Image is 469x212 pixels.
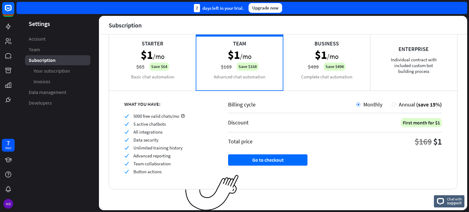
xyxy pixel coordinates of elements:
[124,138,129,142] i: check
[194,4,244,12] div: days left in your trial.
[25,66,90,76] a: Your subscription
[25,87,90,97] a: Data management
[7,140,10,146] div: 7
[447,200,462,206] span: support
[124,169,129,174] i: check
[363,101,382,108] span: Monthly
[133,145,183,151] span: Unlimited training history
[399,101,415,108] span: Annual
[228,119,249,126] div: Discount
[109,22,142,29] div: Subscription
[25,77,90,87] a: Invoices
[133,161,171,167] span: Team collaboration
[124,122,129,126] i: check
[124,153,129,158] i: check
[228,138,253,145] div: Total price
[16,20,99,28] header: Settings
[415,136,432,147] div: $169
[228,154,307,166] button: Go to checkout
[25,98,90,108] a: Developers
[133,169,162,174] span: Button actions
[416,101,442,108] span: (save 15%)
[124,114,129,118] i: check
[34,68,70,74] span: Your subscription
[433,136,442,147] div: $1
[447,196,462,202] span: Chat with
[5,2,23,21] button: Open LiveChat chat widget
[29,36,45,42] span: Account
[29,100,52,106] span: Developers
[133,121,166,127] span: 5 active chatbots
[133,129,162,135] span: All integrations
[29,57,56,63] span: Subscription
[124,101,213,107] div: WHAT YOU HAVE:
[29,46,40,53] span: Team
[194,4,200,12] div: 7
[124,146,129,150] i: check
[249,3,282,13] div: Upgrade now
[5,146,11,150] div: days
[3,199,13,209] div: MB
[124,161,129,166] i: check
[34,78,50,85] span: Invoices
[401,118,442,127] div: First month for $1
[25,45,90,55] a: Team
[29,89,66,95] span: Data management
[133,153,171,159] span: Advanced reporting
[25,34,90,44] a: Account
[185,175,239,211] img: ec979a0a656117aaf919.png
[228,101,356,108] div: Billing cycle
[133,113,179,119] span: 5000 free valid chats/mo
[133,137,158,143] span: Data security
[124,130,129,134] i: check
[2,139,15,152] a: 7 days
